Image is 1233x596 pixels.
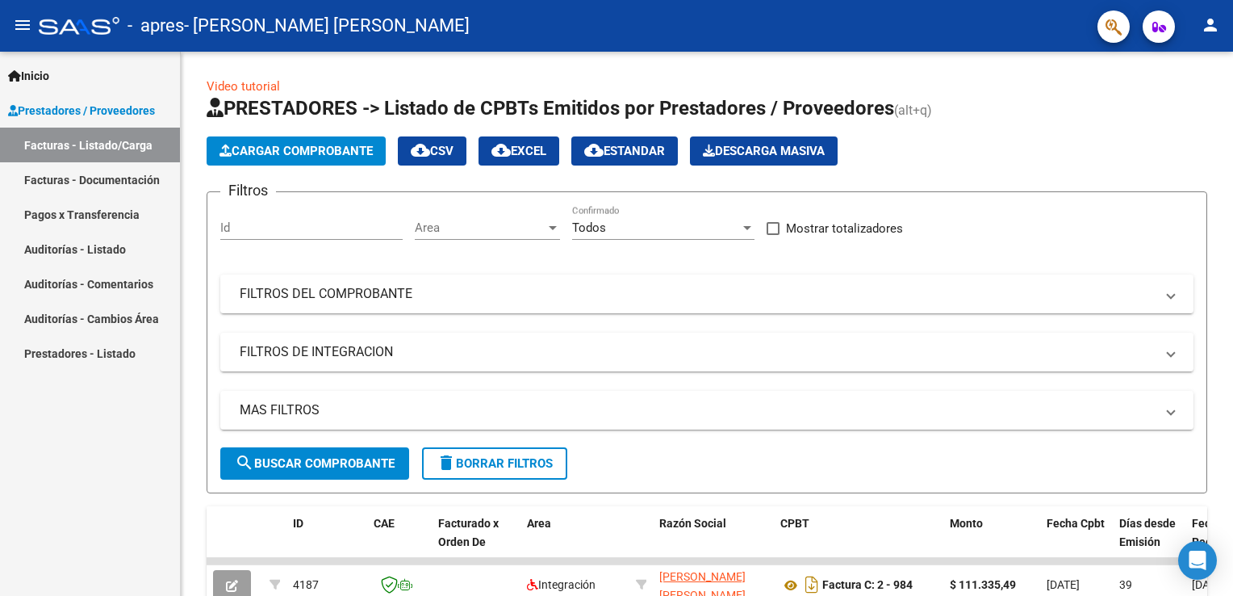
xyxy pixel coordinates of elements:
span: Borrar Filtros [437,456,553,471]
mat-icon: cloud_download [584,141,604,160]
span: Monto [950,517,983,530]
span: ID [293,517,303,530]
span: Todos [572,220,606,235]
span: 4187 [293,578,319,591]
span: Integración [527,578,596,591]
app-download-masive: Descarga masiva de comprobantes (adjuntos) [690,136,838,166]
mat-icon: person [1201,15,1220,35]
span: - [PERSON_NAME] [PERSON_NAME] [184,8,470,44]
span: Estandar [584,144,665,158]
span: (alt+q) [894,103,932,118]
datatable-header-cell: CPBT [774,506,943,577]
span: Fecha Cpbt [1047,517,1105,530]
datatable-header-cell: ID [286,506,367,577]
span: - apres [127,8,184,44]
span: Días desde Emisión [1119,517,1176,548]
mat-panel-title: FILTROS DEL COMPROBANTE [240,285,1155,303]
datatable-header-cell: Razón Social [653,506,774,577]
span: EXCEL [491,144,546,158]
mat-icon: search [235,453,254,472]
button: Estandar [571,136,678,166]
span: Descarga Masiva [703,144,825,158]
button: Buscar Comprobante [220,447,409,480]
h3: Filtros [220,179,276,202]
span: PRESTADORES -> Listado de CPBTs Emitidos por Prestadores / Proveedores [207,97,894,120]
span: Area [527,517,551,530]
mat-panel-title: MAS FILTROS [240,401,1155,419]
button: Cargar Comprobante [207,136,386,166]
mat-icon: cloud_download [411,141,430,160]
mat-icon: delete [437,453,456,472]
span: [DATE] [1192,578,1225,591]
span: Inicio [8,67,49,85]
mat-expansion-panel-header: FILTROS DEL COMPROBANTE [220,275,1193,313]
datatable-header-cell: Monto [943,506,1040,577]
strong: $ 111.335,49 [950,578,1016,591]
mat-expansion-panel-header: MAS FILTROS [220,391,1193,430]
button: EXCEL [479,136,559,166]
span: 39 [1119,578,1132,591]
span: [DATE] [1047,578,1080,591]
span: Mostrar totalizadores [786,219,903,238]
span: Cargar Comprobante [219,144,373,158]
span: Prestadores / Proveedores [8,102,155,120]
mat-icon: menu [13,15,32,35]
span: Area [415,220,545,235]
datatable-header-cell: Area [520,506,629,577]
datatable-header-cell: Fecha Cpbt [1040,506,1113,577]
button: Borrar Filtros [422,447,567,480]
a: Video tutorial [207,79,280,94]
mat-panel-title: FILTROS DE INTEGRACION [240,343,1155,361]
datatable-header-cell: CAE [367,506,432,577]
span: Razón Social [659,517,726,530]
datatable-header-cell: Facturado x Orden De [432,506,520,577]
span: Facturado x Orden De [438,517,499,548]
span: Buscar Comprobante [235,456,395,471]
strong: Factura C: 2 - 984 [822,579,913,592]
span: CPBT [780,517,809,530]
span: CAE [374,517,395,530]
datatable-header-cell: Días desde Emisión [1113,506,1185,577]
mat-expansion-panel-header: FILTROS DE INTEGRACION [220,333,1193,371]
span: CSV [411,144,453,158]
button: Descarga Masiva [690,136,838,166]
mat-icon: cloud_download [491,141,511,160]
button: CSV [398,136,466,166]
div: Open Intercom Messenger [1178,541,1217,580]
